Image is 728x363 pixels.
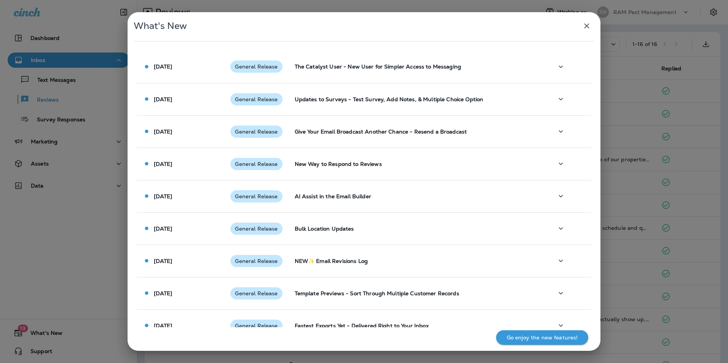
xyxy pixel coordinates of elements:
[154,96,172,102] p: [DATE]
[154,323,172,329] p: [DATE]
[230,161,282,167] span: General Release
[295,290,541,296] p: Template Previews - Sort Through Multiple Customer Records
[496,330,589,345] button: Go enjoy the new features!
[230,226,282,232] span: General Release
[154,161,172,167] p: [DATE]
[230,193,282,199] span: General Release
[154,129,172,135] p: [DATE]
[295,323,541,329] p: Fastest Exports Yet - Delivered Right to Your Inbox
[230,323,282,329] span: General Release
[295,64,541,70] p: The Catalyst User - New User for Simpler Access to Messaging
[230,96,282,102] span: General Release
[230,290,282,296] span: General Release
[154,258,172,264] p: [DATE]
[295,193,541,199] p: AI Assist in the Email Builder
[295,258,541,264] p: NEW✨ Email Revisions Log
[295,96,541,102] p: Updates to Surveys - Test Survey, Add Notes, & Multiple Choice Option
[154,290,172,296] p: [DATE]
[154,64,172,70] p: [DATE]
[154,193,172,199] p: [DATE]
[230,258,282,264] span: General Release
[507,334,578,341] p: Go enjoy the new features!
[154,226,172,232] p: [DATE]
[134,20,187,32] span: What's New
[230,129,282,135] span: General Release
[295,129,541,135] p: Give Your Email Broadcast Another Chance - Resend a Broadcast
[230,64,282,70] span: General Release
[295,226,541,232] p: Bulk Location Updates
[295,161,541,167] p: New Way to Respond to Reviews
